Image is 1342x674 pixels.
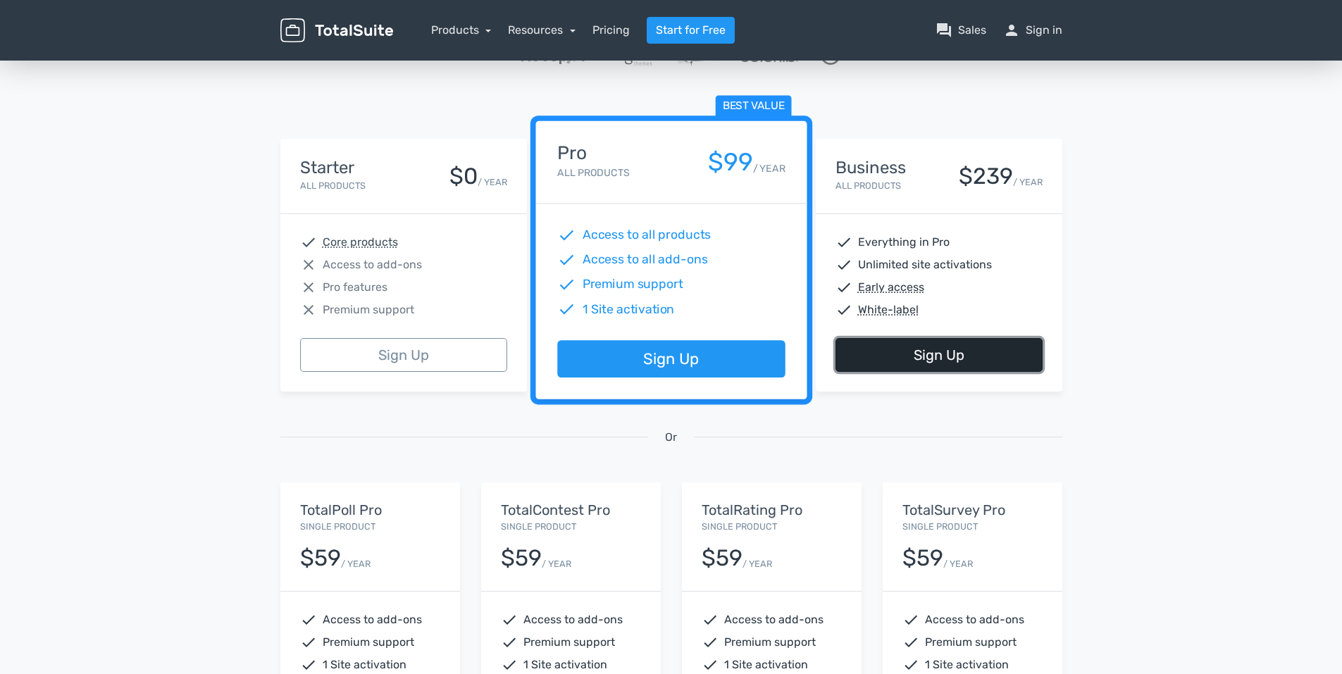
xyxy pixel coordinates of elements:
span: Access to add-ons [925,611,1024,628]
small: Single Product [702,521,777,532]
span: Best value [715,96,791,118]
h5: Featured in [426,47,499,63]
small: Single Product [501,521,576,532]
h5: TotalContest Pro [501,502,641,518]
img: TotalSuite for WordPress [280,18,393,43]
span: check [557,300,576,318]
div: $59 [300,546,341,570]
span: Premium support [925,634,1017,651]
span: check [300,234,317,251]
span: Access to add-ons [724,611,824,628]
span: check [702,611,719,628]
span: 1 Site activation [582,300,674,318]
div: $239 [959,164,1013,189]
span: Premium support [523,634,615,651]
span: Everything in Pro [858,234,950,251]
h4: Starter [300,158,366,177]
span: close [300,279,317,296]
abbr: White-label [858,301,919,318]
span: check [835,279,852,296]
small: / YEAR [542,557,571,570]
a: Resources [508,23,576,37]
span: Premium support [323,634,414,651]
span: check [557,226,576,244]
span: close [300,256,317,273]
span: check [835,256,852,273]
small: All Products [835,180,901,191]
abbr: Early access [858,279,924,296]
span: Premium support [724,634,816,651]
small: / YEAR [341,557,371,570]
small: Single Product [300,521,375,532]
span: check [702,656,719,673]
h5: TotalPoll Pro [300,502,440,518]
a: personSign in [1003,22,1062,39]
a: question_answerSales [936,22,986,39]
span: check [835,301,852,318]
span: 1 Site activation [724,656,808,673]
small: All Products [300,180,366,191]
span: check [501,611,518,628]
h4: Pro [557,143,629,163]
span: person [1003,22,1020,39]
span: check [902,634,919,651]
span: check [300,611,317,628]
span: Or [665,429,677,446]
span: Access to add-ons [323,256,422,273]
div: $59 [702,546,743,570]
small: / YEAR [943,557,973,570]
span: 1 Site activation [323,656,406,673]
span: check [702,634,719,651]
span: Access to add-ons [323,611,422,628]
span: Premium support [582,275,683,294]
span: check [501,656,518,673]
small: Single Product [902,521,978,532]
span: check [835,234,852,251]
span: check [300,634,317,651]
small: / YEAR [478,175,507,189]
span: check [902,611,919,628]
a: Sign Up [835,338,1043,372]
small: / YEAR [752,161,785,176]
div: $99 [707,149,752,176]
div: $0 [449,164,478,189]
span: 1 Site activation [925,656,1009,673]
h5: TotalSurvey Pro [902,502,1043,518]
span: check [557,251,576,269]
span: close [300,301,317,318]
span: check [557,275,576,294]
a: Start for Free [647,17,735,44]
div: $59 [902,546,943,570]
span: check [300,656,317,673]
span: Pro features [323,279,387,296]
span: 1 Site activation [523,656,607,673]
small: All Products [557,167,629,179]
small: / YEAR [1013,175,1043,189]
span: Premium support [323,301,414,318]
div: $59 [501,546,542,570]
a: Sign Up [300,338,507,372]
span: Access to add-ons [523,611,623,628]
h4: Business [835,158,906,177]
abbr: Core products [323,234,398,251]
span: check [501,634,518,651]
a: Pricing [592,22,630,39]
span: Unlimited site activations [858,256,992,273]
a: Sign Up [557,341,785,378]
h5: TotalRating Pro [702,502,842,518]
span: question_answer [936,22,952,39]
small: / YEAR [743,557,772,570]
a: Products [431,23,492,37]
span: Access to all add-ons [582,251,707,269]
span: check [902,656,919,673]
span: Access to all products [582,226,711,244]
